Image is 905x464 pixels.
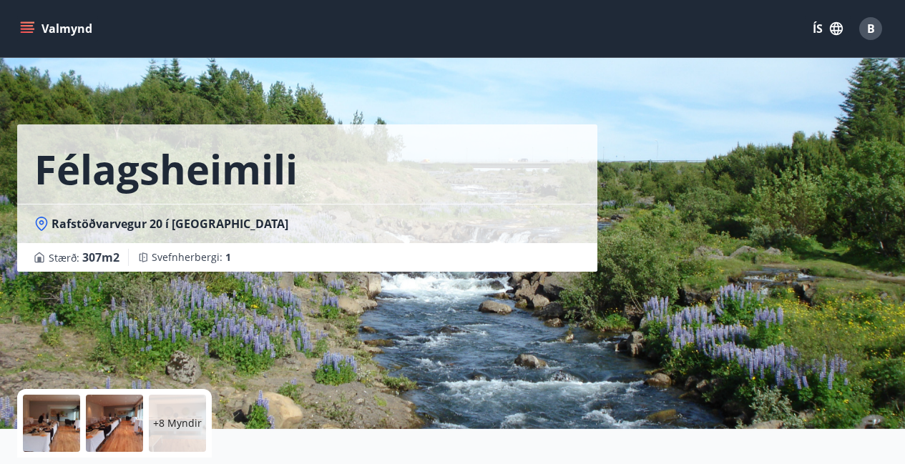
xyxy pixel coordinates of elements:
[49,249,119,266] span: Stærð :
[82,250,119,265] span: 307 m2
[225,250,231,264] span: 1
[153,416,202,430] p: +8 Myndir
[805,16,851,41] button: ÍS
[17,16,98,41] button: menu
[52,216,288,232] span: Rafstöðvarvegur 20 í [GEOGRAPHIC_DATA]
[152,250,231,265] span: Svefnherbergi :
[34,142,298,196] h1: Félagsheimili
[853,11,888,46] button: B
[867,21,875,36] span: B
